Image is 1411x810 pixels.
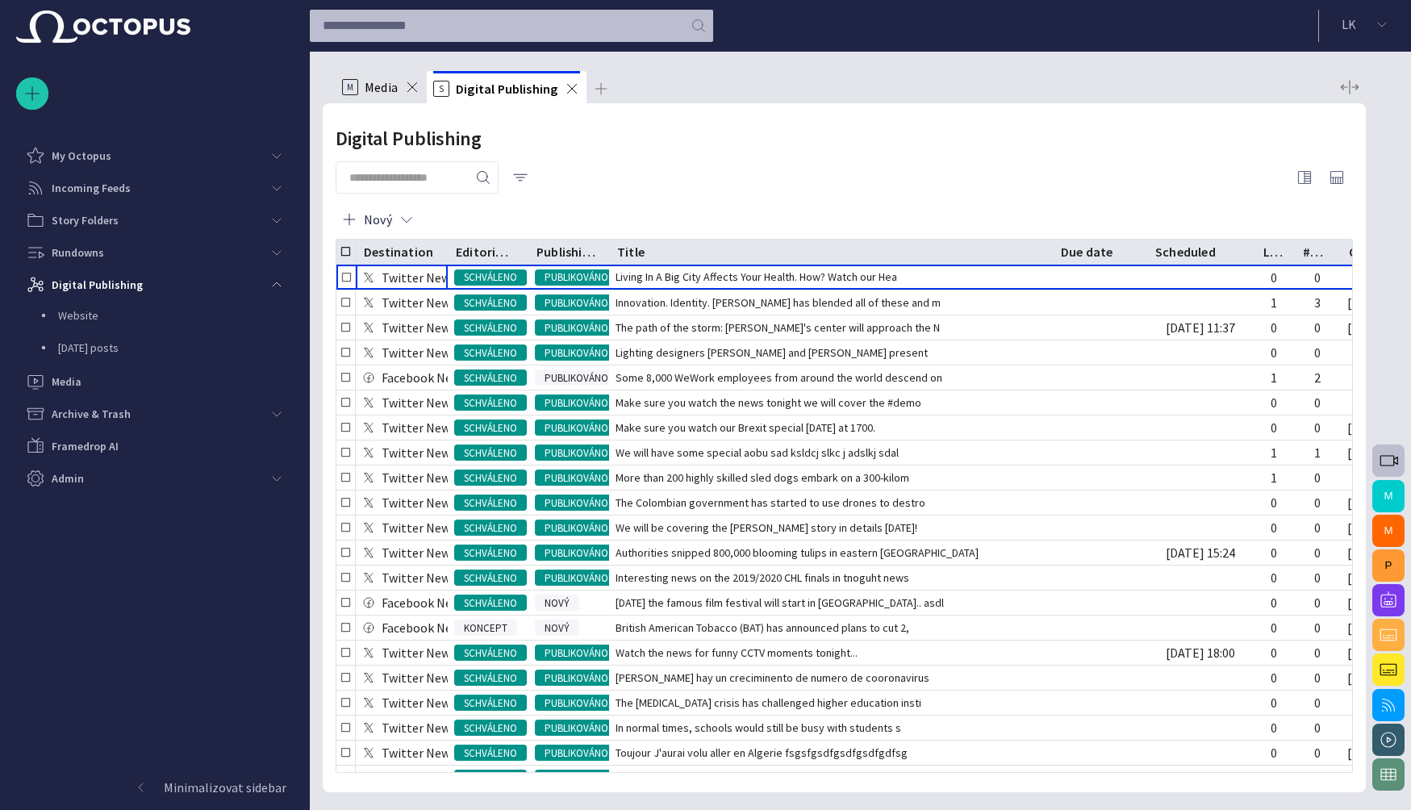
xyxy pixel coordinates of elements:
h2: Digital Publishing [336,127,482,150]
div: Likes [1263,244,1282,260]
div: 0 [1314,469,1321,486]
span: Authorities snipped 800,000 blooming tulips in eastern Japan [616,545,979,561]
div: 0 [1314,494,1321,511]
div: 0 [1314,344,1321,361]
span: Living In A Big City Affects Your Health. How? Watch our Hea [616,269,897,285]
div: Framedrop AI [16,430,293,462]
div: 0 [1314,619,1321,637]
p: Twitter News [382,543,456,562]
span: PUBLIKOVÁNO [535,370,618,386]
span: SCHVÁLENO [454,570,527,587]
button: P [1372,549,1405,582]
span: SCHVÁLENO [454,545,527,562]
span: Media [365,79,398,95]
div: Publishing status [536,244,596,260]
button: M [1372,515,1405,547]
p: Twitter News [382,343,456,362]
div: 0 [1271,544,1277,562]
p: [DATE] posts [58,340,293,356]
div: 0 [1314,694,1321,712]
span: SCHVÁLENO [454,520,527,537]
p: Framedrop AI [52,438,119,454]
span: SCHVÁLENO [454,595,527,612]
div: 0 [1271,269,1277,286]
p: Rundowns [52,244,104,261]
p: Story Folders [52,212,119,228]
div: 0 [1271,644,1277,662]
p: Media [52,374,81,390]
span: We will be covering the Florence story in details today! [616,520,917,536]
div: [DATE] posts [26,333,293,365]
div: 0 [1314,319,1321,336]
div: 0 [1271,694,1277,712]
span: Interesting news on the 2019/2020 CHL finals in tnoguht news [616,570,909,586]
div: 0 [1271,594,1277,612]
button: M [1372,480,1405,512]
span: PUBLIKOVÁNO [535,295,618,311]
p: M [342,79,358,95]
span: PUBLIKOVÁNO [535,420,618,436]
div: Media [16,365,293,398]
div: 0 [1314,394,1321,411]
span: PUBLIKOVÁNO [535,345,618,361]
span: More than 200 highly skilled sled dogs embark on a 300-kilom [616,470,909,486]
span: Toujour J'aurai volu aller en Algerie fsgsfgsdfgsdfgsdfgdfsg [616,745,908,761]
div: 1 [1271,294,1277,311]
div: 0 [1314,419,1321,436]
p: S [433,81,449,97]
div: 0 [1314,719,1321,737]
span: PUBLIKOVÁNO [535,445,618,461]
ul: main menu [16,140,293,495]
div: 0 [1314,519,1321,537]
div: 0 [1314,569,1321,587]
div: 0 [1314,669,1321,687]
div: 0 [1271,719,1277,737]
span: Watch the news for funny CCTV moments tonight... [616,645,858,661]
div: 0 [1314,744,1321,762]
p: Twitter News [382,293,456,312]
span: PUBLIKOVÁNO [535,545,618,562]
span: SCHVÁLENO [454,370,527,386]
div: 0 [1271,519,1277,537]
div: 1 [1271,469,1277,486]
div: 3 [1314,294,1321,311]
span: SCHVÁLENO [454,395,527,411]
p: Facebook News [382,368,466,387]
div: 25. 6. 2020 11:37 [1166,319,1235,336]
p: Website [58,307,293,324]
span: PUBLIKOVÁNO [535,470,618,486]
div: 0 [1271,419,1277,436]
span: SCHVÁLENO [454,695,527,712]
span: NOVÝ [535,595,579,612]
span: In normal times, schools would still be busy with students s [616,720,901,736]
div: Website [26,301,293,333]
span: Make sure you watch our Brexit special today at 1700. [616,420,875,436]
div: 0 [1271,569,1277,587]
div: 6. 6. 2020 15:24 [1166,544,1235,562]
span: SCHVÁLENO [454,345,527,361]
div: 2 [1314,369,1321,386]
span: PUBLIKOVÁNO [535,520,618,537]
p: My Octopus [52,148,111,164]
div: 0 [1314,269,1321,286]
span: Digital Publishing [456,81,557,97]
button: Nový [336,205,420,234]
div: MMedia [336,71,427,103]
p: Twitter News [382,518,456,537]
span: SCHVÁLENO [454,420,527,436]
div: 0 [1271,669,1277,687]
span: SCHVÁLENO [454,670,527,687]
span: We will have some special aobu sad ksldcj slkc j adslkj sdal [616,445,899,461]
span: Today the famous film festival will start in Budapest.. asdl [616,595,944,611]
span: PUBLIKOVÁNO [535,320,618,336]
p: Twitter News [382,643,456,662]
div: Destination [364,244,433,260]
span: Lighting designers Motoko Ishii and Akari-Lisa Ishii present [616,344,928,361]
span: PUBLIKOVÁNO [535,745,618,762]
span: SCHVÁLENO [454,645,527,662]
div: SDigital Publishing [427,71,587,103]
span: SCHVÁLENO [454,445,527,461]
p: Twitter News [382,318,456,337]
span: The Colombian government has started to use drones to destro [616,495,925,511]
p: Twitter News [382,468,456,487]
